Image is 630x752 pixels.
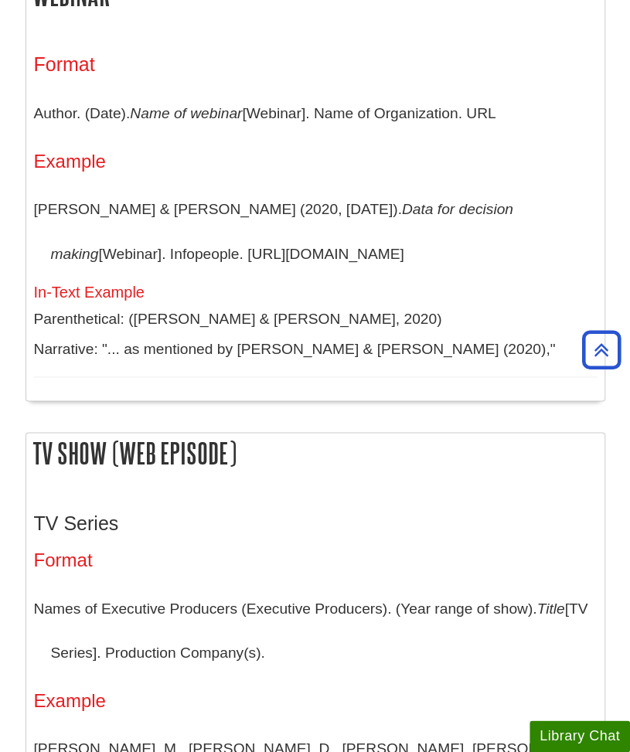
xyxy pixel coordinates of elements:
h2: TV Show (Web Episode) [26,433,604,474]
button: Library Chat [530,720,630,752]
p: Author. (Date). [Webinar]. Name of Organization. URL [34,91,597,136]
h3: Format [34,53,597,76]
p: [PERSON_NAME] & [PERSON_NAME] (2020, [DATE]). [Webinar]. Infopeople. [URL][DOMAIN_NAME] [34,187,597,276]
p: Parenthetical: ([PERSON_NAME] & [PERSON_NAME], 2020) [34,308,597,331]
h4: Example [34,690,597,710]
i: Title [536,600,564,616]
a: Back to Top [577,339,626,360]
h4: Example [34,151,597,172]
p: Narrative: "... as mentioned by [PERSON_NAME] & [PERSON_NAME] (2020)," [34,339,597,361]
p: Names of Executive Producers (Executive Producers). (Year range of show). [TV Series]. Production... [34,586,597,675]
h4: Format [34,550,597,570]
i: Name of webinar [130,105,242,121]
i: Data for decision making [51,201,513,262]
h3: TV Series [34,512,597,534]
h5: In-Text Example [34,284,597,301]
